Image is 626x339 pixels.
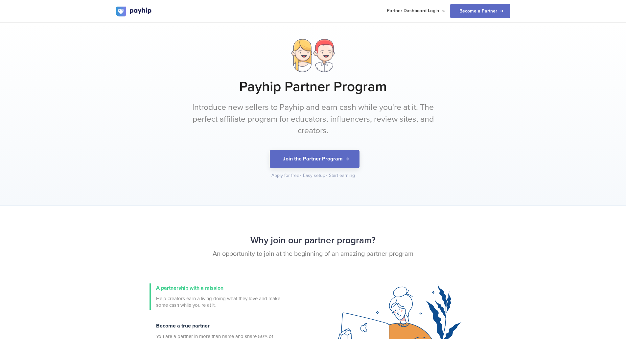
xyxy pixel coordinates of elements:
span: • [325,173,327,178]
div: Start earning [329,172,355,179]
span: Help creators earn a living doing what they love and make some cash while you're at it. [156,295,281,308]
button: Join the Partner Program [270,150,359,168]
h2: Why join our partner program? [116,232,510,249]
p: Introduce new sellers to Payhip and earn cash while you're at it. The perfect affiliate program f... [190,102,436,137]
div: Apply for free [271,172,302,179]
span: • [299,173,301,178]
p: An opportunity to join at the beginning of an amazing partner program [116,249,510,259]
img: lady.png [291,39,312,72]
a: Become a Partner [450,4,510,18]
a: A partnership with a mission Help creators earn a living doing what they love and make some cash ... [150,283,281,310]
span: Become a true partner [156,323,210,329]
span: A partnership with a mission [156,285,223,291]
img: logo.svg [116,7,152,16]
img: dude.png [313,39,335,72]
div: Easy setup [303,172,328,179]
h1: Payhip Partner Program [116,79,510,95]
